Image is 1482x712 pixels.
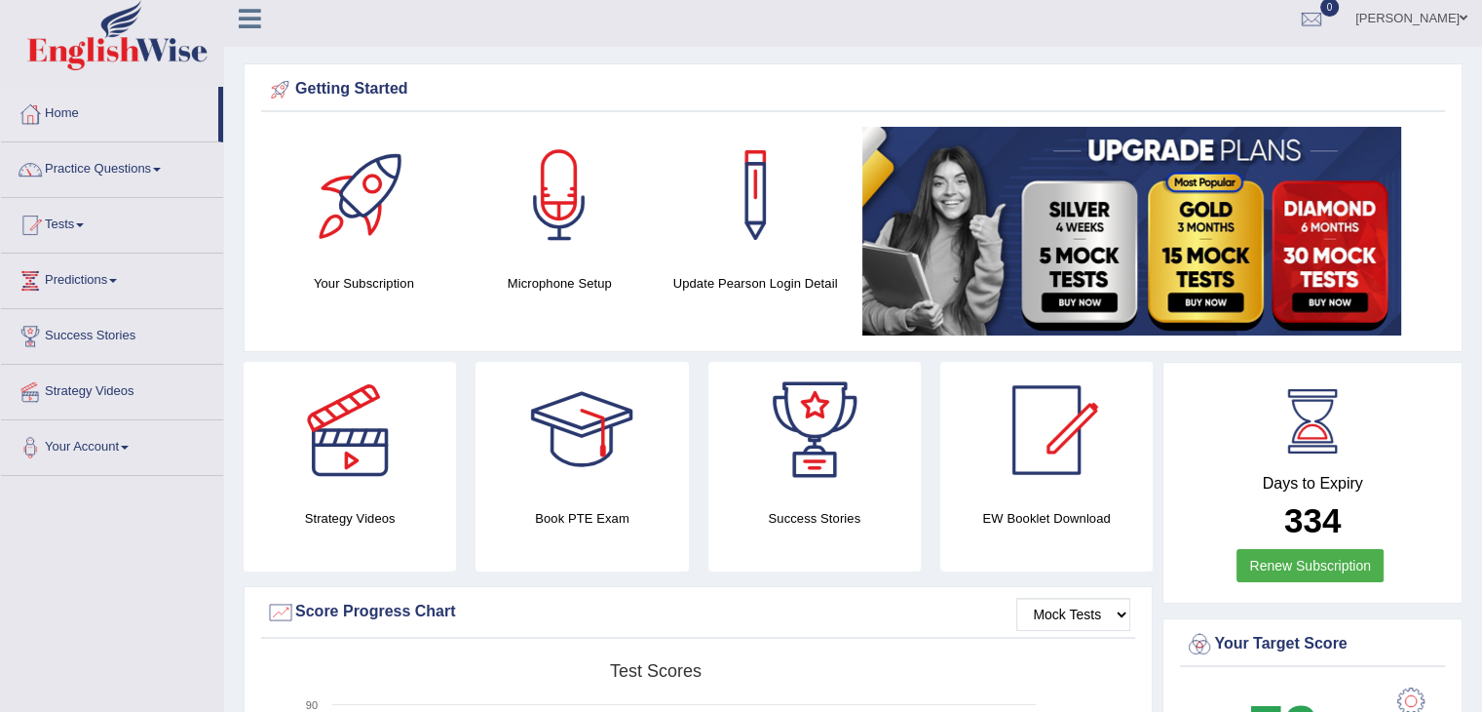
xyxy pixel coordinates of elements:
a: Home [1,87,218,136]
a: Practice Questions [1,142,223,191]
tspan: Test scores [610,661,702,681]
b: 334 [1284,501,1341,539]
div: Getting Started [266,75,1440,104]
h4: Update Pearson Login Detail [667,273,844,294]
a: Renew Subscription [1236,549,1384,582]
h4: Microphone Setup [472,273,648,294]
h4: Success Stories [708,508,921,529]
h4: Strategy Videos [244,508,456,529]
div: Your Target Score [1185,630,1440,659]
a: Your Account [1,420,223,469]
h4: Your Subscription [276,273,452,294]
img: small5.jpg [862,127,1401,336]
div: Score Progress Chart [266,598,1130,627]
text: 90 [306,699,318,711]
h4: Book PTE Exam [475,508,688,529]
a: Predictions [1,254,223,302]
a: Strategy Videos [1,365,223,414]
a: Success Stories [1,309,223,358]
h4: EW Booklet Download [940,508,1153,529]
a: Tests [1,198,223,247]
h4: Days to Expiry [1185,475,1440,493]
